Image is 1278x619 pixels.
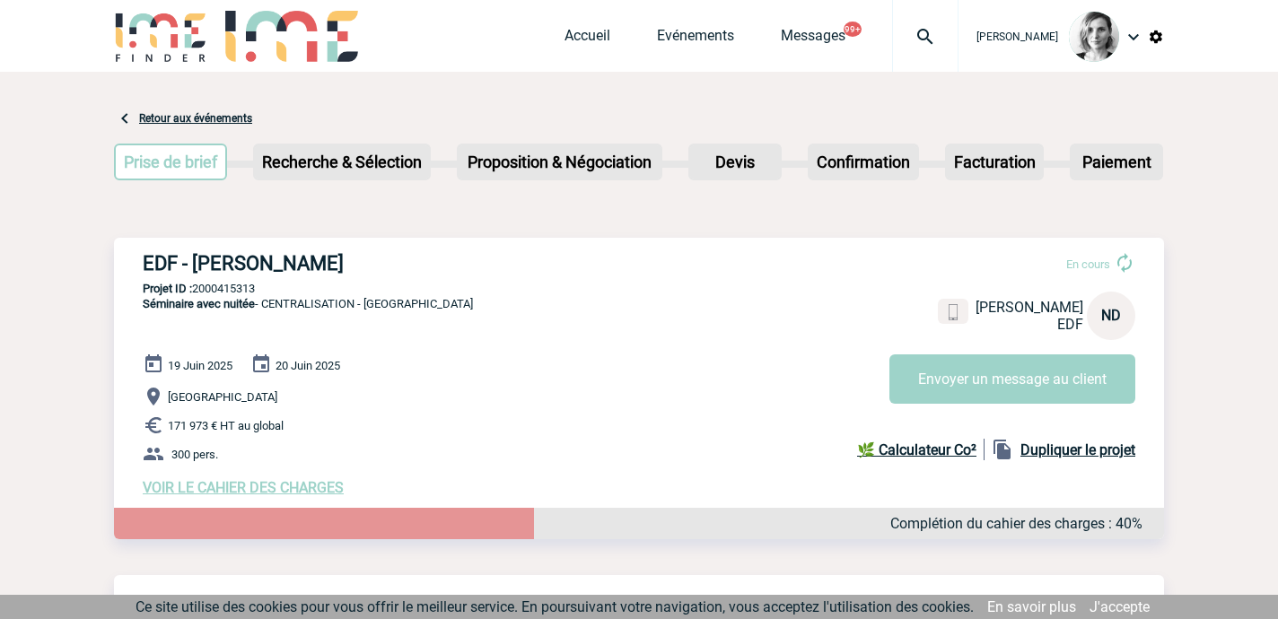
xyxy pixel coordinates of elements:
p: Recherche & Sélection [255,145,429,179]
b: Dupliquer le projet [1020,441,1135,458]
a: Evénements [657,27,734,52]
a: En savoir plus [987,598,1076,615]
b: Projet ID : [143,282,192,295]
span: Séminaire avec nuitée [143,297,255,310]
a: VOIR LE CAHIER DES CHARGES [143,479,344,496]
span: 19 Juin 2025 [168,359,232,372]
span: En cours [1066,257,1110,271]
a: Accueil [565,27,610,52]
button: Envoyer un message au client [889,354,1135,404]
img: portable.png [945,304,961,320]
button: 99+ [844,22,862,37]
span: 20 Juin 2025 [276,359,340,372]
b: 🌿 Calculateur Co² [857,441,976,458]
p: Confirmation [810,145,917,179]
img: 103019-1.png [1069,12,1119,62]
span: 171 973 € HT au global [168,419,284,432]
a: Messages [781,27,845,52]
span: EDF [1057,316,1083,333]
a: Retour aux événements [139,112,252,125]
span: Ce site utilise des cookies pour vous offrir le meilleur service. En poursuivant votre navigation... [136,598,974,615]
span: [GEOGRAPHIC_DATA] [168,390,277,404]
p: Proposition & Négociation [459,145,661,179]
p: Devis [690,145,780,179]
span: 300 pers. [171,448,218,461]
span: [PERSON_NAME] [976,299,1083,316]
img: IME-Finder [114,11,207,62]
p: Facturation [947,145,1043,179]
h3: EDF - [PERSON_NAME] [143,252,681,275]
span: [PERSON_NAME] [976,31,1058,43]
p: 2000415313 [114,282,1164,295]
img: file_copy-black-24dp.png [992,439,1013,460]
a: J'accepte [1090,598,1150,615]
p: Prise de brief [116,145,225,179]
span: ND [1101,307,1121,324]
a: 🌿 Calculateur Co² [857,439,985,460]
p: Paiement [1072,145,1161,179]
span: - CENTRALISATION - [GEOGRAPHIC_DATA] [143,297,473,310]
